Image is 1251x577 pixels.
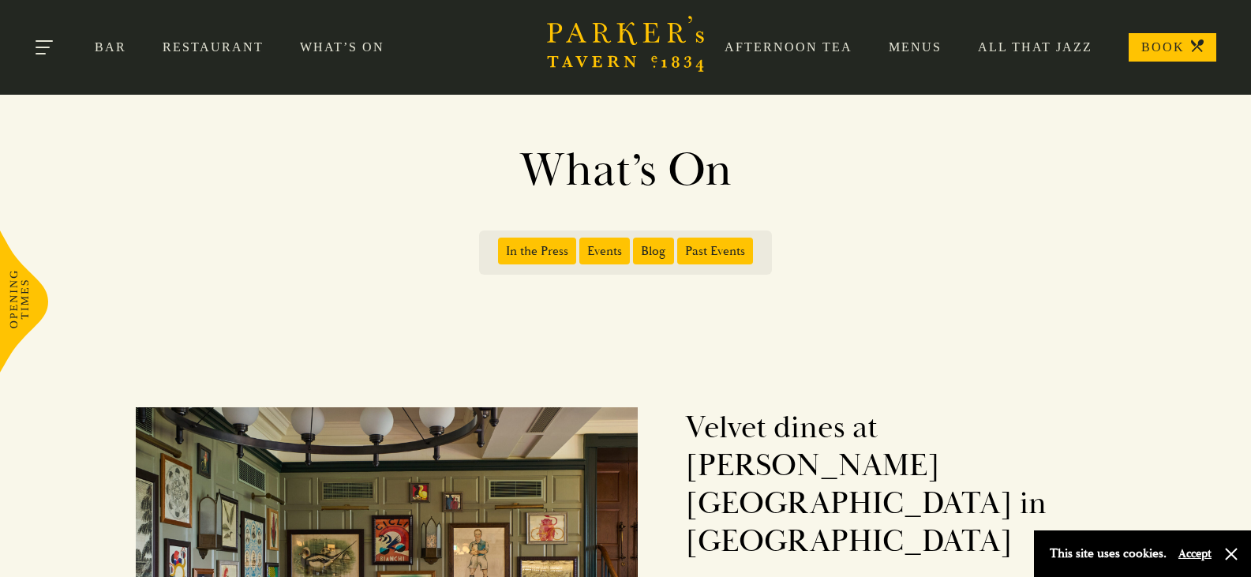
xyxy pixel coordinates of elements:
[1178,546,1212,561] button: Accept
[176,142,1076,199] h1: What’s On
[498,238,576,264] span: In the Press
[1223,546,1239,562] button: Close and accept
[633,238,674,264] span: Blog
[677,238,753,264] span: Past Events
[685,409,1140,560] h2: Velvet dines at [PERSON_NAME][GEOGRAPHIC_DATA] in [GEOGRAPHIC_DATA]
[579,238,630,264] span: Events
[1050,542,1167,565] p: This site uses cookies.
